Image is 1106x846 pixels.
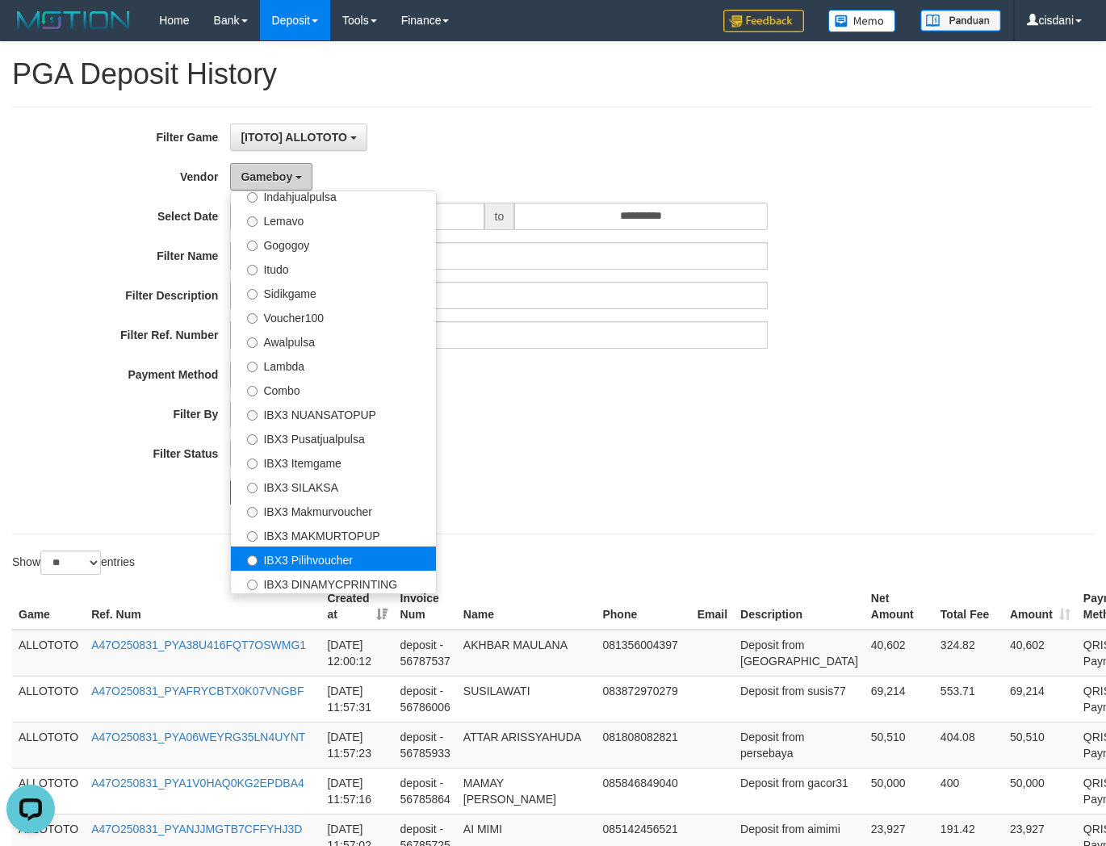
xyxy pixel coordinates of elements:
[247,216,258,227] input: Lemavo
[231,232,436,256] label: Gogogoy
[457,584,597,630] th: Name
[231,304,436,329] label: Voucher100
[241,131,346,144] span: [ITOTO] ALLOTOTO
[247,386,258,396] input: Combo
[596,768,690,814] td: 085846849040
[394,630,457,676] td: deposit - 56787537
[6,6,55,55] button: Open LiveChat chat widget
[865,722,934,768] td: 50,510
[1003,768,1077,814] td: 50,000
[320,676,393,722] td: [DATE] 11:57:31
[320,584,393,630] th: Created at: activate to sort column ascending
[231,183,436,207] label: Indahjualpulsa
[231,280,436,304] label: Sidikgame
[12,8,135,32] img: MOTION_logo.png
[457,722,597,768] td: ATTAR ARISSYAHUDA
[247,555,258,566] input: IBX3 Pilihvoucher
[247,580,258,590] input: IBX3 DINAMYCPRINTING
[865,584,934,630] th: Net Amount
[231,571,436,595] label: IBX3 DINAMYCPRINTING
[320,630,393,676] td: [DATE] 12:00:12
[247,362,258,372] input: Lambda
[865,630,934,676] td: 40,602
[320,768,393,814] td: [DATE] 11:57:16
[734,722,865,768] td: Deposit from persebaya
[934,676,1003,722] td: 553.71
[247,483,258,493] input: IBX3 SILAKSA
[596,630,690,676] td: 081356004397
[394,676,457,722] td: deposit - 56786006
[91,639,306,651] a: A47O250831_PYA38U416FQT7OSWMG1
[231,450,436,474] label: IBX3 Itemgame
[231,353,436,377] label: Lambda
[241,170,292,183] span: Gameboy
[934,768,1003,814] td: 400
[12,722,85,768] td: ALLOTOTO
[247,289,258,299] input: Sidikgame
[231,401,436,425] label: IBX3 NUANSATOPUP
[734,676,865,722] td: Deposit from susis77
[723,10,804,32] img: Feedback.jpg
[231,474,436,498] label: IBX3 SILAKSA
[734,768,865,814] td: Deposit from gacor31
[91,731,305,743] a: A47O250831_PYA06WEYRG35LN4UYNT
[484,203,515,230] span: to
[91,777,304,789] a: A47O250831_PYA1V0HAQ0KG2EPDBA4
[231,207,436,232] label: Lemavo
[1003,584,1077,630] th: Amount: activate to sort column ascending
[12,676,85,722] td: ALLOTOTO
[596,676,690,722] td: 083872970279
[12,768,85,814] td: ALLOTOTO
[1003,722,1077,768] td: 50,510
[247,459,258,469] input: IBX3 Itemgame
[247,434,258,445] input: IBX3 Pusatjualpulsa
[734,630,865,676] td: Deposit from [GEOGRAPHIC_DATA]
[231,522,436,547] label: IBX3 MAKMURTOPUP
[230,163,312,191] button: Gameboy
[85,584,320,630] th: Ref. Num
[734,584,865,630] th: Description
[91,823,302,836] a: A47O250831_PYANJJMGTB7CFFYHJ3D
[40,551,101,575] select: Showentries
[934,722,1003,768] td: 404.08
[91,685,304,697] a: A47O250831_PYAFRYCBTX0K07VNGBF
[247,313,258,324] input: Voucher100
[247,241,258,251] input: Gogogoy
[691,584,734,630] th: Email
[231,425,436,450] label: IBX3 Pusatjualpulsa
[12,551,135,575] label: Show entries
[596,722,690,768] td: 081808082821
[247,531,258,542] input: IBX3 MAKMURTOPUP
[394,768,457,814] td: deposit - 56785864
[231,256,436,280] label: Itudo
[12,584,85,630] th: Game
[1003,676,1077,722] td: 69,214
[247,410,258,421] input: IBX3 NUANSATOPUP
[394,584,457,630] th: Invoice Num
[12,630,85,676] td: ALLOTOTO
[828,10,896,32] img: Button%20Memo.svg
[596,584,690,630] th: Phone
[231,547,436,571] label: IBX3 Pilihvoucher
[1003,630,1077,676] td: 40,602
[231,498,436,522] label: IBX3 Makmurvoucher
[230,124,367,151] button: [ITOTO] ALLOTOTO
[320,722,393,768] td: [DATE] 11:57:23
[247,265,258,275] input: Itudo
[247,507,258,517] input: IBX3 Makmurvoucher
[920,10,1001,31] img: panduan.png
[394,722,457,768] td: deposit - 56785933
[231,329,436,353] label: Awalpulsa
[934,584,1003,630] th: Total Fee
[231,377,436,401] label: Combo
[865,768,934,814] td: 50,000
[457,768,597,814] td: MAMAY [PERSON_NAME]
[457,676,597,722] td: SUSILAWATI
[457,630,597,676] td: AKHBAR MAULANA
[12,58,1094,90] h1: PGA Deposit History
[247,192,258,203] input: Indahjualpulsa
[247,337,258,348] input: Awalpulsa
[865,676,934,722] td: 69,214
[934,630,1003,676] td: 324.82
